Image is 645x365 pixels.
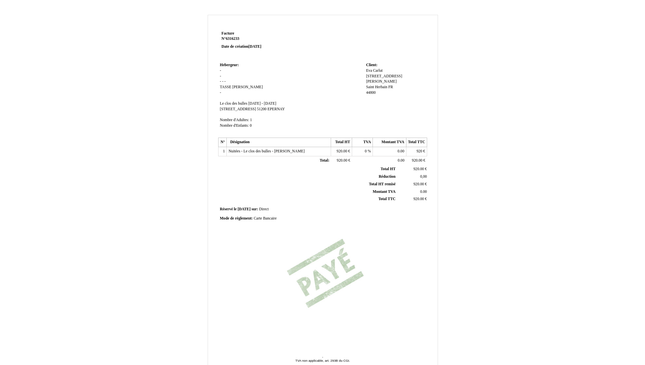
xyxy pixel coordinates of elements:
span: - [220,79,221,84]
span: 51200 [257,107,267,111]
span: - [322,355,323,359]
span: Nombre d'Enfants: [220,123,249,128]
span: Total TTC [378,197,396,201]
span: 920.00 [413,197,424,201]
td: € [406,156,427,165]
td: € [397,180,428,188]
span: - [224,79,226,84]
span: 1 [250,118,252,122]
span: [DATE] [238,207,250,211]
span: EPERNAY [268,107,285,111]
span: [DATE] - [DATE] [248,101,276,106]
span: 920.00 [337,158,347,163]
span: 920.00 [337,149,347,153]
span: - [222,79,223,84]
span: 0.00 [398,158,404,163]
span: Total HT remisé [369,182,396,186]
span: Réservé le [220,207,237,211]
span: Mode de règlement: [220,216,253,221]
span: Facture [221,31,234,36]
span: Saint Herbain [366,85,387,89]
span: - [220,91,221,95]
th: TVA [352,138,373,147]
span: Carlut [373,68,383,73]
span: 0.00 [398,149,404,153]
span: [STREET_ADDRESS][PERSON_NAME] [366,74,402,84]
td: € [331,147,352,156]
td: € [406,147,427,156]
span: TASSE [220,85,231,89]
span: 0 [365,149,367,153]
span: 44800 [366,91,375,95]
td: € [397,166,428,173]
th: N° [219,138,227,147]
span: Direct [259,207,269,211]
span: [STREET_ADDRESS] [220,107,256,111]
span: FR [388,85,393,89]
td: % [352,147,373,156]
span: 0 [250,123,252,128]
span: Nombre d'Adultes: [220,118,249,122]
span: - [220,68,221,73]
th: Montant TVA [373,138,406,147]
strong: Date de création [221,44,261,49]
th: Total HT [331,138,352,147]
td: 1 [219,147,227,156]
span: Montant TVA [373,190,396,194]
span: Le clos des bulles [220,101,247,106]
span: Eva [366,68,372,73]
strong: N° [221,36,300,41]
span: 920.00 [413,167,424,171]
span: 920.00 [412,158,423,163]
span: Réduction [379,174,396,179]
span: sur: [251,207,258,211]
span: 920.00 [413,182,424,186]
span: 920 [417,149,423,153]
span: 0.00 [420,190,427,194]
span: Client: [366,63,377,67]
span: - [220,74,221,78]
td: € [397,196,428,203]
span: 0,00 [420,174,427,179]
span: Carte Bancaire [254,216,277,221]
td: € [331,156,352,165]
span: Total: [320,158,329,163]
span: [DATE] [248,44,261,49]
span: TVA non applicable, art. 293B du CGI. [295,359,350,362]
span: Hebergeur: [220,63,239,67]
span: [PERSON_NAME] [232,85,263,89]
span: Total HT [381,167,396,171]
th: Total TTC [406,138,427,147]
span: Nuitées - Le clos des bulles - [PERSON_NAME] [228,149,304,153]
span: 6316233 [226,37,239,41]
th: Désignation [227,138,331,147]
